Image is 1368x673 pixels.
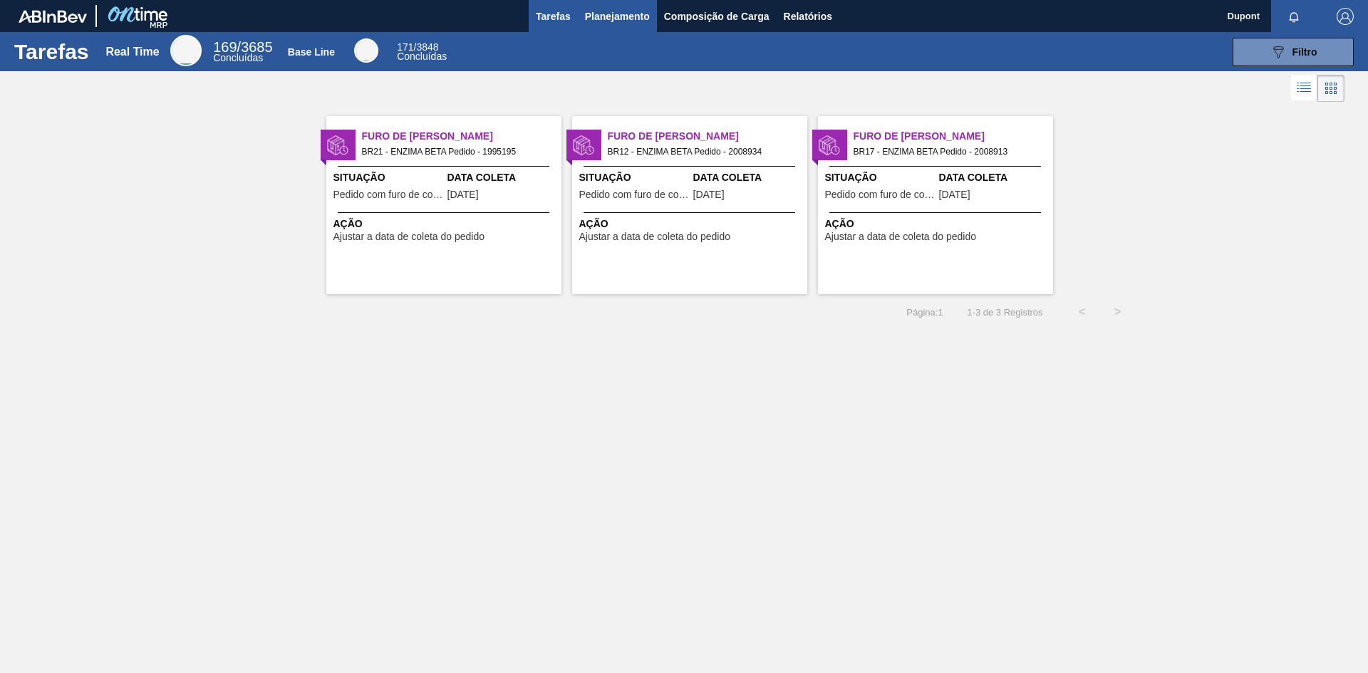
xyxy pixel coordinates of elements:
[333,231,485,242] span: Ajustar a data de coleta do pedido
[825,189,936,200] span: Pedido com furo de coleta
[447,170,558,185] span: Data Coleta
[1271,6,1317,26] button: Notificações
[825,170,936,185] span: Situação
[397,51,447,62] span: Concluídas
[536,8,571,25] span: Tarefas
[664,8,769,25] span: Composição de Carga
[213,41,272,63] div: Real Time
[333,170,444,185] span: Situação
[579,216,804,231] span: Ação
[397,41,438,53] span: / 3848
[854,144,1042,160] span: BR17 - ENZIMA BETA Pedido - 2008913
[939,170,1050,185] span: Data Coleta
[333,216,558,231] span: Ação
[213,52,263,63] span: Concluídas
[579,189,690,200] span: Pedido com furo de coleta
[362,144,550,160] span: BR21 - ENZIMA BETA Pedido - 1995195
[19,10,87,23] img: TNhmsLtSVTkK8tSr43FrP2fwEKptu5GPRR3wAAAABJRU5ErkJggg==
[397,41,413,53] span: 171
[1100,294,1136,330] button: >
[1317,75,1344,102] div: Visão em Cards
[573,135,594,156] img: status
[854,129,1053,144] span: Furo de Coleta
[608,129,807,144] span: Furo de Coleta
[105,46,159,58] div: Real Time
[825,216,1050,231] span: Ação
[397,43,447,61] div: Base Line
[213,39,237,55] span: 169
[288,46,335,58] div: Base Line
[354,38,378,63] div: Base Line
[906,307,943,318] span: Página : 1
[579,170,690,185] span: Situação
[585,8,650,25] span: Planejamento
[1064,294,1100,330] button: <
[608,144,796,160] span: BR12 - ENZIMA BETA Pedido - 2008934
[213,39,272,55] span: / 3685
[784,8,832,25] span: Relatórios
[333,189,444,200] span: Pedido com furo de coleta
[965,307,1043,318] span: 1 - 3 de 3 Registros
[170,35,202,66] div: Real Time
[1233,38,1354,66] button: Filtro
[939,189,970,200] span: 20/08/2025
[579,231,731,242] span: Ajustar a data de coleta do pedido
[327,135,348,156] img: status
[1337,8,1354,25] img: Logout
[825,231,977,242] span: Ajustar a data de coleta do pedido
[362,129,561,144] span: Furo de Coleta
[14,43,89,60] h1: Tarefas
[819,135,840,156] img: status
[1291,75,1317,102] div: Visão em Lista
[693,189,725,200] span: 18/08/2025
[447,189,479,200] span: 13/08/2025
[693,170,804,185] span: Data Coleta
[1292,46,1317,58] span: Filtro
